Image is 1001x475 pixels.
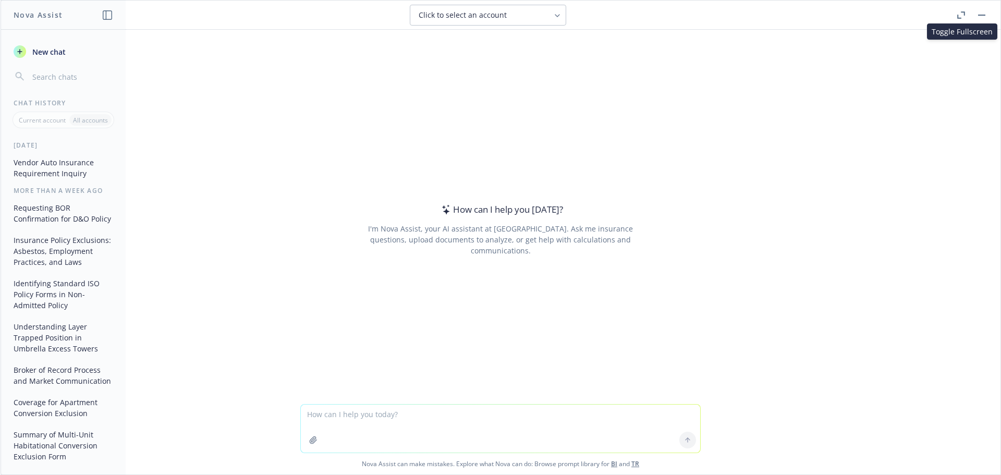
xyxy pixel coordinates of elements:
button: Insurance Policy Exclusions: Asbestos, Employment Practices, and Laws [9,232,117,271]
button: Click to select an account [410,5,566,26]
span: Nova Assist can make mistakes. Explore what Nova can do: Browse prompt library for and [5,453,996,474]
div: I'm Nova Assist, your AI assistant at [GEOGRAPHIC_DATA]. Ask me insurance questions, upload docum... [353,223,647,256]
button: Broker of Record Process and Market Communication [9,361,117,389]
div: How can I help you [DATE]? [438,203,563,216]
a: BI [611,459,617,468]
button: New chat [9,42,117,61]
span: New chat [30,46,66,57]
div: [DATE] [1,141,126,150]
input: Search chats [30,69,113,84]
button: Coverage for Apartment Conversion Exclusion [9,394,117,422]
button: Identifying Standard ISO Policy Forms in Non-Admitted Policy [9,275,117,314]
span: Click to select an account [419,10,507,20]
p: Current account [19,116,66,125]
button: Vendor Auto Insurance Requirement Inquiry [9,154,117,182]
div: Toggle Fullscreen [927,23,997,40]
a: TR [631,459,639,468]
button: Requesting BOR Confirmation for D&O Policy [9,199,117,227]
h1: Nova Assist [14,9,63,20]
button: Understanding Layer Trapped Position in Umbrella Excess Towers [9,318,117,357]
div: More than a week ago [1,186,126,195]
p: All accounts [73,116,108,125]
div: Chat History [1,99,126,107]
button: Summary of Multi-Unit Habitational Conversion Exclusion Form [9,426,117,465]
